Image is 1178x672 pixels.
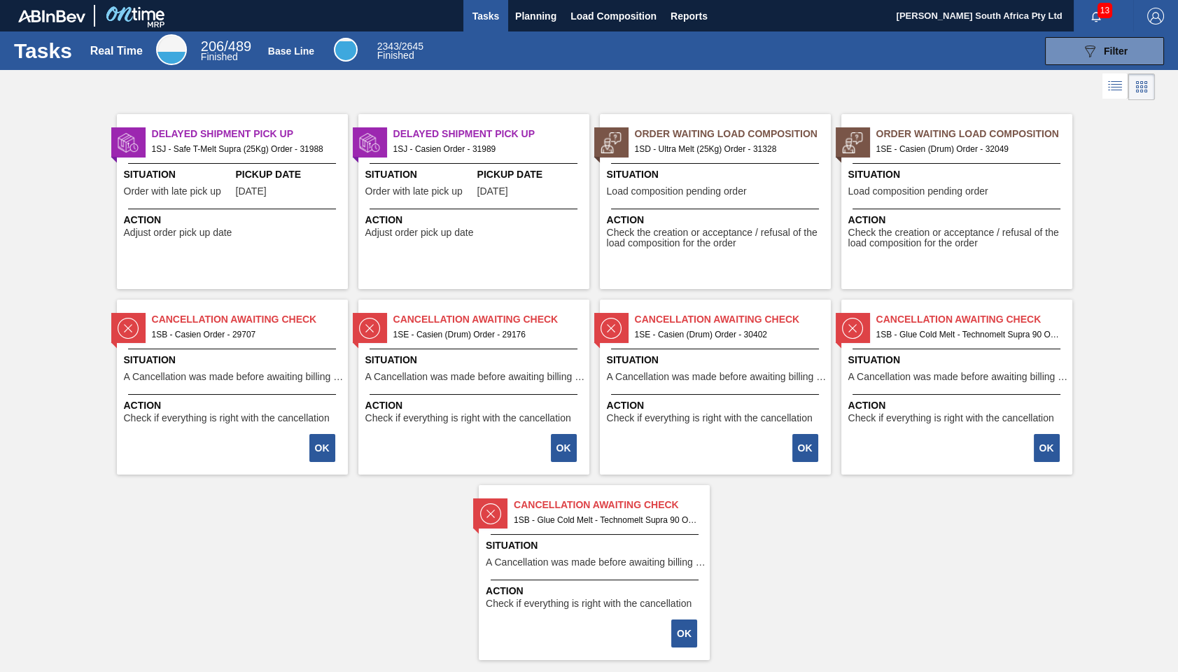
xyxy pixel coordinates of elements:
[848,213,1069,227] span: Action
[486,557,706,568] span: A Cancellation was made before awaiting billing stage
[673,618,699,649] div: Complete task: 2248618
[848,167,1069,182] span: Situation
[876,312,1072,327] span: Cancellation Awaiting Check
[486,538,706,553] span: Situation
[635,141,820,157] span: 1SD - Ultra Melt (25Kg) Order - 31328
[311,433,337,463] div: Complete task: 2248192
[124,227,232,238] span: Adjust order pick up date
[377,50,414,61] span: Finished
[848,186,988,197] span: Load composition pending order
[477,186,508,197] span: 09/22/2025
[14,43,72,59] h1: Tasks
[635,327,820,342] span: 1SE - Casien (Drum) Order - 30402
[792,434,818,462] button: OK
[842,132,863,153] img: status
[1045,37,1164,65] button: Filter
[842,318,863,339] img: status
[635,127,831,141] span: Order Waiting Load Composition
[365,398,586,413] span: Action
[515,8,556,24] span: Planning
[124,213,344,227] span: Action
[201,38,251,54] span: / 489
[393,312,589,327] span: Cancellation Awaiting Check
[601,318,622,339] img: status
[1074,6,1119,26] button: Notifications
[470,8,501,24] span: Tasks
[848,413,1054,423] span: Check if everything is right with the cancellation
[90,45,143,57] div: Real Time
[309,434,335,462] button: OK
[607,398,827,413] span: Action
[124,353,344,367] span: Situation
[124,413,330,423] span: Check if everything is right with the cancellation
[359,318,380,339] img: status
[124,372,344,382] span: A Cancellation was made before awaiting billing stage
[118,318,139,339] img: status
[671,619,697,647] button: OK
[477,167,586,182] span: Pickup Date
[152,127,348,141] span: Delayed Shipment Pick Up
[236,186,267,197] span: 09/22/2025
[1034,434,1060,462] button: OK
[201,38,224,54] span: 206
[359,132,380,153] img: status
[607,227,827,249] span: Check the creation or acceptance / refusal of the load composition for the order
[607,372,827,382] span: A Cancellation was made before awaiting billing stage
[848,353,1069,367] span: Situation
[1104,45,1128,57] span: Filter
[377,41,399,52] span: 2343
[486,584,706,598] span: Action
[607,167,827,182] span: Situation
[876,141,1061,157] span: 1SE - Casien (Drum) Order - 32049
[514,498,710,512] span: Cancellation Awaiting Check
[124,398,344,413] span: Action
[876,327,1061,342] span: 1SB - Glue Cold Melt - Technomelt Supra 90 Order - 23407
[365,227,474,238] span: Adjust order pick up date
[480,503,501,524] img: status
[848,227,1069,249] span: Check the creation or acceptance / refusal of the load composition for the order
[607,353,827,367] span: Situation
[334,38,358,62] div: Base Line
[601,132,622,153] img: status
[118,132,139,153] img: status
[201,51,238,62] span: Finished
[124,167,232,182] span: Situation
[552,433,578,463] div: Complete task: 2248195
[268,45,314,57] div: Base Line
[152,312,348,327] span: Cancellation Awaiting Check
[671,8,708,24] span: Reports
[201,41,251,62] div: Real Time
[607,213,827,227] span: Action
[365,372,586,382] span: A Cancellation was made before awaiting billing stage
[236,167,344,182] span: Pickup Date
[570,8,657,24] span: Load Composition
[152,327,337,342] span: 1SB - Casien Order - 29707
[393,127,589,141] span: Delayed Shipment Pick Up
[607,413,813,423] span: Check if everything is right with the cancellation
[124,186,221,197] span: Order with late pick up
[1035,433,1061,463] div: Complete task: 2248617
[607,186,747,197] span: Load composition pending order
[365,186,463,197] span: Order with late pick up
[876,127,1072,141] span: Order Waiting Load Composition
[848,398,1069,413] span: Action
[18,10,85,22] img: TNhmsLtSVTkK8tSr43FrP2fwEKptu5GPRR3wAAAABJRU5ErkJggg==
[377,42,423,60] div: Base Line
[393,141,578,157] span: 1SJ - Casien Order - 31989
[848,372,1069,382] span: A Cancellation was made before awaiting billing stage
[514,512,699,528] span: 1SB - Glue Cold Melt - Technomelt Supra 90 Order - 29305
[156,34,187,65] div: Real Time
[486,598,692,609] span: Check if everything is right with the cancellation
[1102,73,1128,100] div: List Vision
[635,312,831,327] span: Cancellation Awaiting Check
[365,213,586,227] span: Action
[1128,73,1155,100] div: Card Vision
[365,353,586,367] span: Situation
[794,433,820,463] div: Complete task: 2248545
[152,141,337,157] span: 1SJ - Safe T-Melt Supra (25Kg) Order - 31988
[1098,3,1112,18] span: 13
[377,41,423,52] span: / 2645
[393,327,578,342] span: 1SE - Casien (Drum) Order - 29176
[365,413,571,423] span: Check if everything is right with the cancellation
[1147,8,1164,24] img: Logout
